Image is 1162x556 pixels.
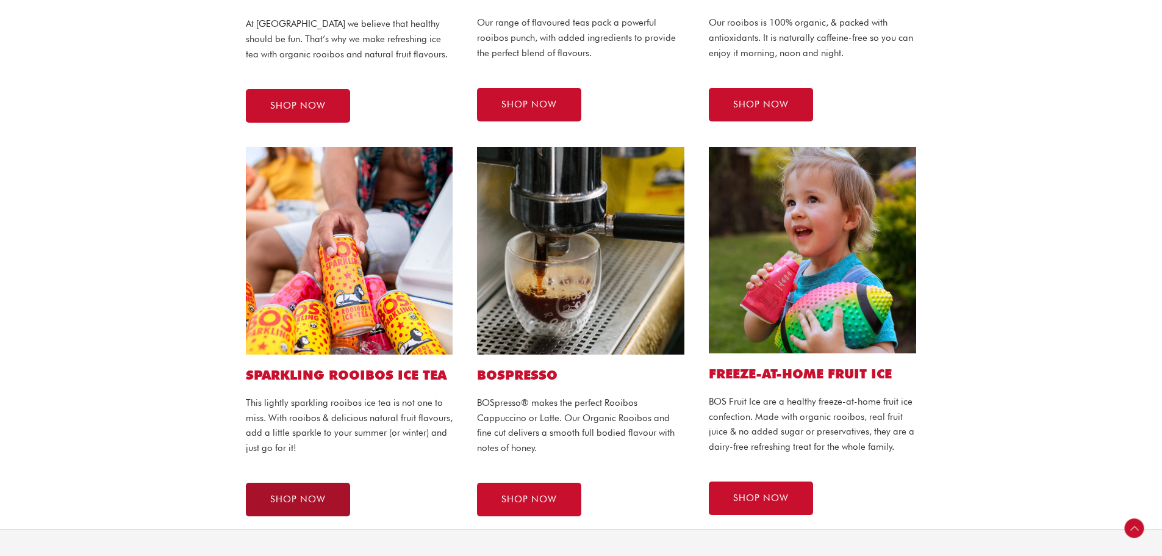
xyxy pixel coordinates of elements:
span: SHOP NOW [733,494,789,503]
p: Our range of flavoured teas pack a powerful rooibos punch, with added ingredients to provide the ... [477,15,684,60]
span: SHOP NOW [270,495,326,504]
a: SHOP NOW [709,482,813,515]
h2: BOSPRESSO [477,367,684,383]
span: SHOP NOW [270,101,326,110]
p: BOSpresso® makes the perfect Rooibos Cappuccino or Latte. Our Organic Rooibos and fine cut delive... [477,395,684,456]
span: SHOP NOW [501,100,557,109]
img: Cherry_Ice Bosbrands [709,147,916,353]
span: SHOP NOW [733,100,789,109]
a: SHOP NOW [709,88,813,121]
h2: FREEZE-AT-HOME FRUIT ICE [709,366,916,382]
a: SHOP NOW [246,483,350,516]
p: Our rooibos is 100% organic, & packed with antioxidants. It is naturally caffeine-free so you can... [709,15,916,60]
p: This lightly sparkling rooibos ice tea is not one to miss. With rooibos & delicious natural fruit... [246,395,453,456]
h2: SPARKLING ROOIBOS ICE TEA [246,367,453,383]
a: SHOP NOW [246,89,350,123]
p: At [GEOGRAPHIC_DATA] we believe that healthy should be fun. That’s why we make refreshing ice tea... [246,16,453,62]
p: BOS Fruit Ice are a healthy freeze-at-home fruit ice confection. Made with organic rooibos, real ... [709,394,916,455]
span: SHOP NOW [501,495,557,504]
a: SHOP NOW [477,88,581,121]
a: SHOP NOW [477,483,581,516]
